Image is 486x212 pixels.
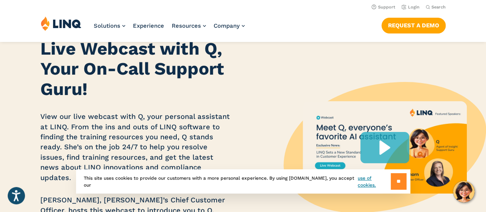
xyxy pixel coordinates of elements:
a: Request a Demo [382,18,446,33]
a: Experience [133,22,164,29]
nav: Button Navigation [382,16,446,33]
div: This site uses cookies to provide our customers with a more personal experience. By using [DOMAIN... [76,169,410,194]
span: Resources [172,22,201,29]
a: use of cookies. [358,175,390,189]
a: Support [372,5,395,10]
a: Login [401,5,420,10]
span: Search [431,5,446,10]
span: Company [214,22,240,29]
div: Play [360,132,409,163]
p: View our live webcast with Q, your personal assistant at LINQ. From the ins and outs of LINQ soft... [40,112,232,183]
a: Company [214,22,245,29]
nav: Primary Navigation [94,16,245,42]
a: Solutions [94,22,125,29]
span: Solutions [94,22,120,29]
h2: Live Webcast with Q, Your On-Call Support Guru! [40,39,232,100]
a: Resources [172,22,206,29]
img: LINQ | K‑12 Software [41,16,81,31]
button: Hello, have a question? Let’s chat. [453,181,474,202]
button: Open Search Bar [426,4,446,10]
